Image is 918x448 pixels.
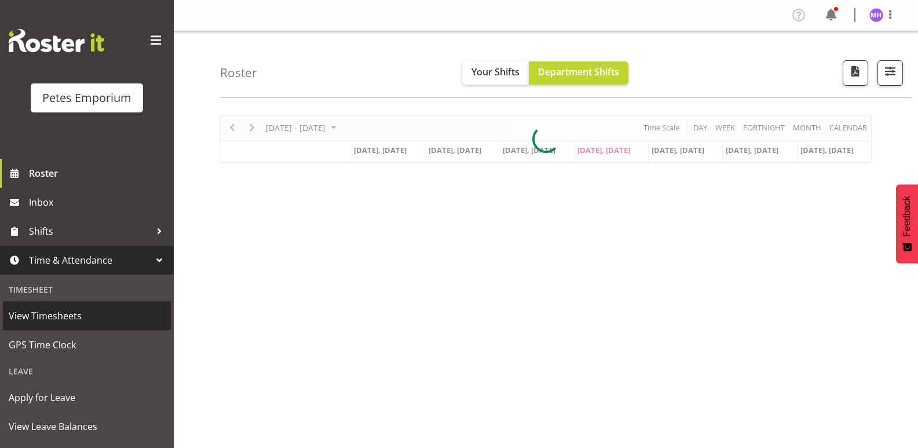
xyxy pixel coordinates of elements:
a: Apply for Leave [3,383,171,412]
span: View Timesheets [9,307,165,325]
div: Timesheet [3,278,171,301]
button: Filter Shifts [877,60,903,86]
button: Feedback - Show survey [896,184,918,263]
div: Petes Emporium [42,89,131,107]
button: Download a PDF of the roster according to the set date range. [843,60,868,86]
span: Apply for Leave [9,389,165,406]
a: View Timesheets [3,301,171,330]
img: mackenzie-halford4471.jpg [869,8,883,22]
span: Shifts [29,223,151,240]
span: Department Shifts [538,65,619,78]
span: Roster [29,165,168,182]
span: Your Shifts [471,65,520,78]
div: Leave [3,359,171,383]
h4: Roster [220,66,257,79]
a: GPS Time Clock [3,330,171,359]
span: GPS Time Clock [9,336,165,354]
a: View Leave Balances [3,412,171,441]
span: View Leave Balances [9,418,165,435]
span: Inbox [29,194,168,211]
button: Department Shifts [529,61,628,85]
span: Feedback [902,196,912,236]
img: Rosterit website logo [9,29,104,52]
button: Your Shifts [462,61,529,85]
span: Time & Attendance [29,252,151,269]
